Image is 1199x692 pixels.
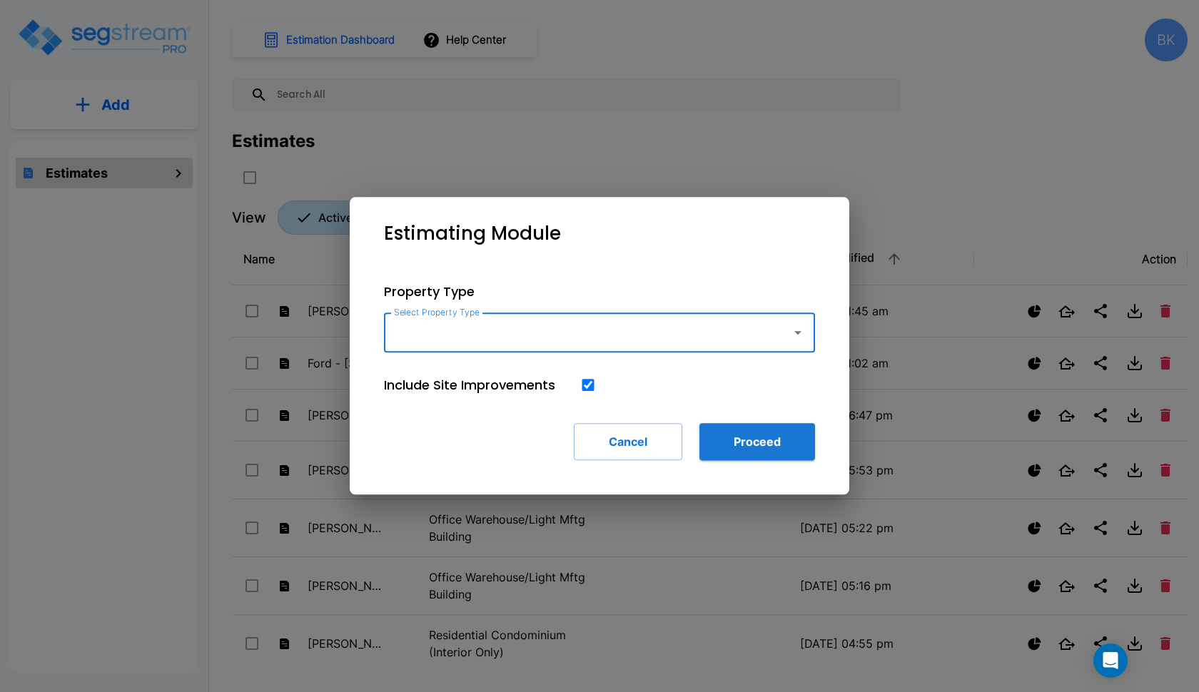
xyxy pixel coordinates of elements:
[699,423,815,460] button: Proceed
[384,220,561,248] p: Estimating Module
[394,306,480,318] label: Select Property Type
[574,423,682,460] button: Cancel
[384,282,815,301] p: Property Type
[384,375,555,395] p: Include Site Improvements
[1093,643,1128,678] div: Open Intercom Messenger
